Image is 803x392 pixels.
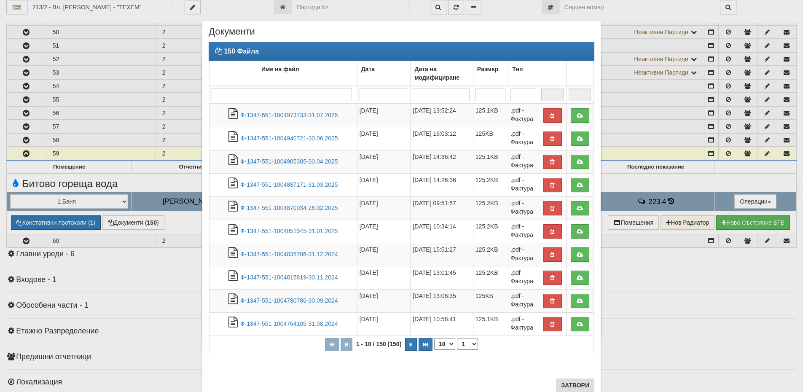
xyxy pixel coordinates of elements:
[357,266,411,289] td: [DATE]
[508,61,539,86] td: Тип: No sort applied, activate to apply an ascending sort
[357,220,411,243] td: [DATE]
[473,61,508,86] td: Размер: No sort applied, activate to apply an ascending sort
[341,338,352,351] button: Предишна страница
[209,173,594,196] tr: Ф-1347-551-1004887171-31.03.2025.pdf - Фактура
[473,150,508,173] td: 125.1KB
[261,66,299,72] b: Име на файл
[209,289,594,312] tr: Ф-1347-551-1004780786-30.09.2024.pdf - Фактура
[411,61,473,86] td: Дата на модифициране: No sort applied, activate to apply an ascending sort
[240,251,338,258] a: Ф-1347-551-1004835786-31.12.2024
[411,173,473,196] td: [DATE] 14:26:36
[240,112,338,118] a: Ф-1347-551-1004973733-31.07.2025
[240,158,338,165] a: Ф-1347-551-1004905305-30.04.2025
[411,196,473,220] td: [DATE] 09:51:57
[209,196,594,220] tr: Ф-1347-551-1004870034-28.02.2025.pdf - Фактура
[357,61,411,86] td: Дата: No sort applied, activate to apply an ascending sort
[209,220,594,243] tr: Ф-1347-551-1004851945-31.01.2025.pdf - Фактура
[477,66,498,72] b: Размер
[209,150,594,173] tr: Ф-1347-551-1004905305-30.04.2025.pdf - Фактура
[240,135,338,142] a: Ф-1347-551-1004940721-30.06.2025
[240,297,338,304] a: Ф-1347-551-1004780786-30.09.2024
[240,274,338,281] a: Ф-1347-551-1004815819-30.11.2024
[508,243,539,266] td: .pdf - Фактура
[414,66,459,81] b: Дата на модифициране
[473,196,508,220] td: 125.2KB
[434,338,455,350] select: Брой редове на страница
[357,312,411,336] td: [DATE]
[209,27,255,42] span: Документи
[411,266,473,289] td: [DATE] 13:01:45
[508,196,539,220] td: .pdf - Фактура
[357,289,411,312] td: [DATE]
[357,196,411,220] td: [DATE]
[411,243,473,266] td: [DATE] 15:51:27
[357,243,411,266] td: [DATE]
[473,173,508,196] td: 125.2KB
[556,379,594,392] button: Затвори
[473,243,508,266] td: 125.2KB
[508,266,539,289] td: .pdf - Фактура
[240,228,338,234] a: Ф-1347-551-1004851945-31.01.2025
[473,104,508,127] td: 125.1KB
[473,312,508,336] td: 125.1KB
[357,173,411,196] td: [DATE]
[357,104,411,127] td: [DATE]
[411,150,473,173] td: [DATE] 14:36:42
[508,173,539,196] td: .pdf - Фактура
[508,312,539,336] td: .pdf - Фактура
[224,48,259,55] strong: 150 Файла
[508,220,539,243] td: .pdf - Фактура
[508,127,539,150] td: .pdf - Фактура
[240,320,338,327] a: Ф-1347-551-1004764105-31.08.2024
[411,127,473,150] td: [DATE] 16:03:12
[411,104,473,127] td: [DATE] 13:52:24
[361,66,375,72] b: Дата
[457,338,478,350] select: Страница номер
[473,127,508,150] td: 125KB
[473,289,508,312] td: 125KB
[411,220,473,243] td: [DATE] 10:34:14
[508,150,539,173] td: .pdf - Фактура
[405,338,417,351] button: Следваща страница
[508,104,539,127] td: .pdf - Фактура
[209,312,594,336] tr: Ф-1347-551-1004764105-31.08.2024.pdf - Фактура
[473,266,508,289] td: 125.2KB
[209,104,594,127] tr: Ф-1347-551-1004973733-31.07.2025.pdf - Фактура
[240,204,338,211] a: Ф-1347-551-1004870034-28.02.2025
[209,127,594,150] tr: Ф-1347-551-1004940721-30.06.2025.pdf - Фактура
[411,289,473,312] td: [DATE] 13:08:35
[508,289,539,312] td: .pdf - Фактура
[325,338,339,351] button: Първа страница
[419,338,432,351] button: Последна страница
[411,312,473,336] td: [DATE] 10:58:41
[357,127,411,150] td: [DATE]
[539,61,566,86] td: : No sort applied, activate to apply an ascending sort
[209,243,594,266] tr: Ф-1347-551-1004835786-31.12.2024.pdf - Фактура
[354,341,403,347] span: 1 - 10 / 150 (150)
[209,266,594,289] tr: Ф-1347-551-1004815819-30.11.2024.pdf - Фактура
[209,61,357,86] td: Име на файл: No sort applied, activate to apply an ascending sort
[566,61,594,86] td: : No sort applied, activate to apply an ascending sort
[512,66,523,72] b: Тип
[240,181,338,188] a: Ф-1347-551-1004887171-31.03.2025
[473,220,508,243] td: 125.2KB
[357,150,411,173] td: [DATE]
